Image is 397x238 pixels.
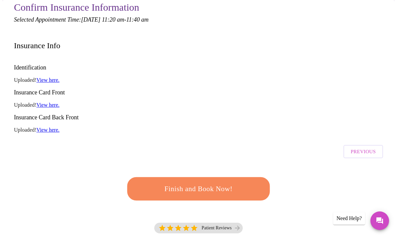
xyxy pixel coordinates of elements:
[127,177,270,200] button: Finish and Book Now!
[37,77,60,83] a: View here.
[351,147,376,156] span: Previous
[154,223,243,233] div: 5 Stars Patient Reviews
[14,114,383,121] h3: Insurance Card Back Front
[37,127,60,133] a: View here.
[14,102,383,108] p: Uploaded!
[333,212,365,225] div: Need Help?
[37,102,60,108] a: View here.
[154,223,243,237] a: 5 Stars Patient Reviews
[14,127,383,133] p: Uploaded!
[370,211,389,230] button: Messages
[343,145,383,158] button: Previous
[14,89,383,96] h3: Insurance Card Front
[14,41,60,50] h3: Insurance Info
[201,225,232,231] p: Patient Reviews
[14,64,383,71] h3: Identification
[14,2,383,13] h3: Confirm Insurance Information
[14,16,149,23] em: Selected Appointment Time: [DATE] 11:20 am - 11:40 am
[137,183,260,195] span: Finish and Book Now!
[14,77,383,83] p: Uploaded!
